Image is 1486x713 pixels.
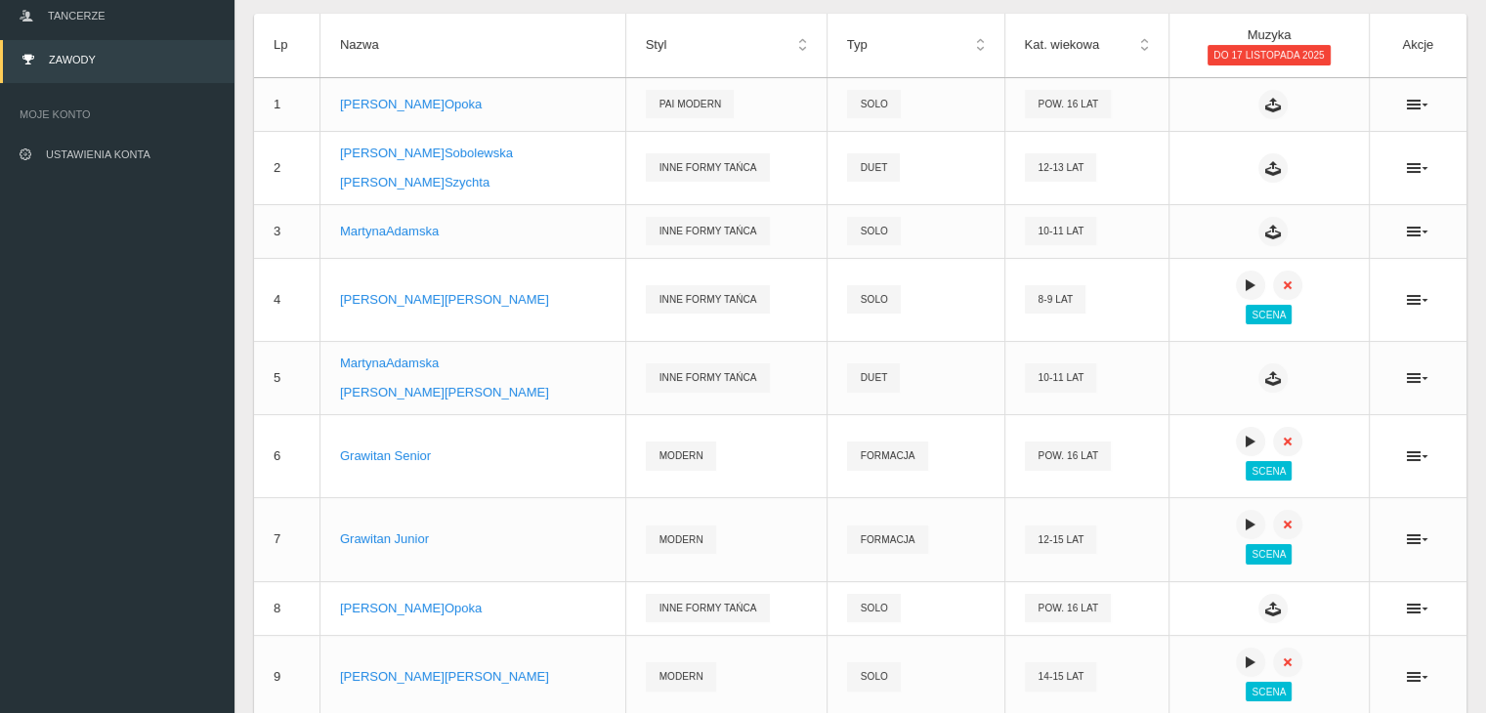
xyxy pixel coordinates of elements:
[319,14,625,77] th: Nazwa
[646,662,716,691] span: Modern
[847,441,928,470] span: formacja
[340,173,606,192] p: [PERSON_NAME] Szychta
[1246,461,1292,481] span: Scena
[1025,662,1097,691] span: 14-15 lat
[646,217,770,245] span: Inne formy tańca
[847,90,901,118] span: solo
[20,105,215,124] span: Moje konto
[1169,14,1369,77] th: Muzyka
[340,144,606,163] p: [PERSON_NAME] Sobolewska
[1246,544,1292,564] span: Scena
[1369,14,1466,77] th: Akcje
[1246,305,1292,324] span: Scena
[646,153,770,182] span: Inne formy tańca
[847,594,901,622] span: solo
[254,204,319,258] td: 3
[340,354,606,373] p: Martyna Adamska
[254,77,319,131] td: 1
[847,662,901,691] span: solo
[1246,682,1292,701] span: Scena
[340,383,606,402] p: [PERSON_NAME] [PERSON_NAME]
[1025,363,1097,392] span: 10-11 lat
[847,217,901,245] span: solo
[254,14,319,77] th: Lp
[254,581,319,635] td: 8
[340,529,606,549] div: Grawitan Junior
[1025,90,1112,118] span: Pow. 16 lat
[847,153,901,182] span: duet
[340,667,606,687] p: [PERSON_NAME] [PERSON_NAME]
[254,414,319,497] td: 6
[1004,14,1169,77] th: Kat. wiekowa
[847,285,901,314] span: solo
[1025,594,1112,622] span: Pow. 16 lat
[340,95,606,114] p: [PERSON_NAME] Opoka
[1025,217,1097,245] span: 10-11 lat
[340,290,606,310] p: [PERSON_NAME] [PERSON_NAME]
[847,525,928,554] span: formacja
[254,498,319,581] td: 7
[646,441,716,470] span: Modern
[340,599,606,618] p: [PERSON_NAME] Opoka
[625,14,827,77] th: Styl
[1025,525,1097,554] span: 12-15 lat
[1025,441,1112,470] span: Pow. 16 lat
[254,341,319,414] td: 5
[1025,153,1097,182] span: 12-13 lat
[1025,285,1086,314] span: 8-9 lat
[340,222,606,241] p: Martyna Adamska
[847,363,901,392] span: duet
[1208,45,1330,64] span: do 17 listopada 2025
[827,14,1004,77] th: Typ
[646,525,716,554] span: Modern
[646,363,770,392] span: Inne formy tańca
[646,285,770,314] span: Inne formy tańca
[46,148,150,160] span: Ustawienia konta
[48,10,105,21] span: Tancerze
[646,90,735,118] span: PAI Modern
[254,131,319,204] td: 2
[340,446,606,466] div: Grawitan Senior
[254,258,319,341] td: 4
[49,54,96,65] span: Zawody
[646,594,770,622] span: Inne formy tańca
